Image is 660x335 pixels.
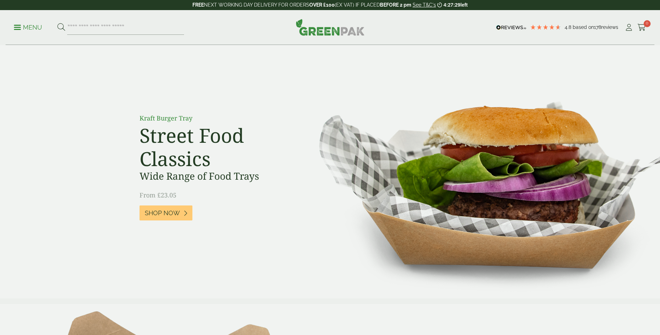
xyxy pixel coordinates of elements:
[14,23,42,32] p: Menu
[145,209,180,217] span: Shop Now
[460,2,468,8] span: left
[296,19,365,36] img: GreenPak Supplies
[140,170,296,182] h3: Wide Range of Food Trays
[637,24,646,31] i: Cart
[413,2,436,8] a: See T&C's
[637,22,646,33] a: 0
[140,205,192,220] a: Shop Now
[565,24,573,30] span: 4.8
[530,24,561,30] div: 4.78 Stars
[309,2,335,8] strong: OVER £100
[14,23,42,30] a: Menu
[192,2,204,8] strong: FREE
[594,24,601,30] span: 178
[140,191,176,199] span: From £23.05
[140,114,296,123] p: Kraft Burger Tray
[573,24,594,30] span: Based on
[140,124,296,170] h2: Street Food Classics
[601,24,618,30] span: reviews
[444,2,460,8] span: 4:27:29
[625,24,633,31] i: My Account
[380,2,411,8] strong: BEFORE 2 pm
[496,25,526,30] img: REVIEWS.io
[297,45,660,298] img: Street Food Classics
[644,20,651,27] span: 0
